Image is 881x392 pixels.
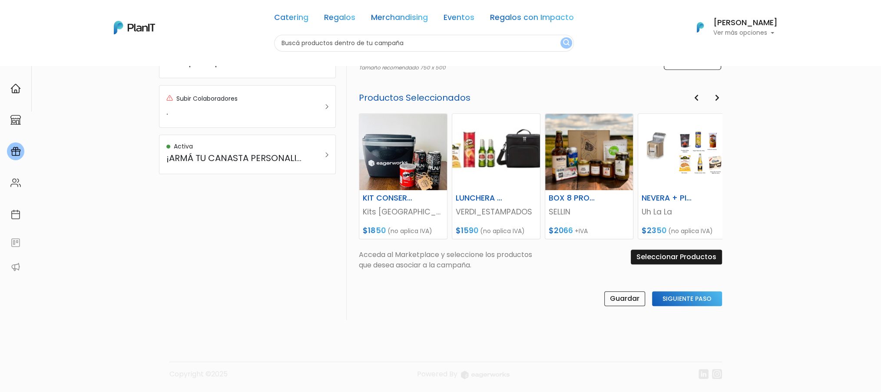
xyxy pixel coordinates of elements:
span: +IVA [575,227,588,235]
h6: [PERSON_NAME] [713,19,778,27]
a: Catering [274,14,308,24]
input: Guardar [604,291,645,306]
span: $1590 [456,225,478,236]
p: Activa [174,142,193,151]
a: Regalos [324,14,355,24]
input: Siguiente Paso [652,291,722,306]
a: Eventos [444,14,474,24]
img: PlanIt Logo [691,18,710,37]
img: logo_eagerworks-044938b0bf012b96b195e05891a56339191180c2d98ce7df62ca656130a436fa.svg [461,371,510,379]
h6: KIT CONSERVADORA [358,194,418,203]
img: instagram-7ba2a2629254302ec2a9470e65da5de918c9f3c9a63008f8abed3140a32961bf.svg [712,369,722,379]
img: thumb_PHOTO-2024-03-26-08-59-59_2.jpg [359,114,447,190]
p: Copyright ©2025 [169,369,228,386]
a: Merchandising [371,14,428,24]
p: Acceda al Marketplace y seleccione los productos que desea asociar a la campaña. [359,250,540,270]
img: partners-52edf745621dab592f3b2c58e3bca9d71375a7ef29c3b500c9f145b62cc070d4.svg [10,262,21,272]
a: KIT CONSERVADORA Kits [GEOGRAPHIC_DATA] $1850 (no aplica IVA) [359,113,447,239]
h6: NEVERA + PICADA [636,194,697,203]
a: BOX 8 PRODUCTOS SELLIN $2066 +IVA [545,113,633,239]
button: PlanIt Logo [PERSON_NAME] Ver más opciones [686,16,778,39]
img: thumb_B5069BE2-F4D7-4801-A181-DF9E184C69A6.jpeg [452,114,540,190]
img: feedback-78b5a0c8f98aac82b08bfc38622c3050aee476f2c9584af64705fc4e61158814.svg [10,237,21,248]
p: VERDI_ESTAMPADOS [456,206,537,217]
span: $1850 [363,225,386,236]
h6: LUNCHERA + PICADA [450,194,511,203]
a: Subir Colaboradores . [159,85,336,128]
img: calendar-87d922413cdce8b2cf7b7f5f62616a5cf9e4887200fb71536465627b3292af00.svg [10,209,21,220]
input: Buscá productos dentro de tu campaña [274,35,574,52]
img: red_alert-6692e104a25ef3cab186d5182d64a52303bc48961756e84929ebdd7d06494120.svg [166,95,173,101]
h5: . [166,106,304,117]
img: thumb_Dise%C3%B1o_sin_t%C3%ADtulo_-_2024-12-19T140550.294.png [638,114,726,190]
h6: BOX 8 PRODUCTOS [543,194,604,203]
p: SELLIN [549,206,629,217]
p: Uh La La [642,206,722,217]
img: arrow_right-9280cc79ecefa84298781467ce90b80af3baf8c02d32ced3b0099fbab38e4a3c.svg [325,104,328,109]
span: (no aplica IVA) [388,227,432,235]
img: people-662611757002400ad9ed0e3c099ab2801c6687ba6c219adb57efc949bc21e19d.svg [10,178,21,188]
p: Tamaño recomendado 750 x 500 [359,64,525,72]
img: home-e721727adea9d79c4d83392d1f703f7f8bce08238fde08b1acbfd93340b81755.svg [10,83,21,94]
img: thumb_6882808d94dd4_15.png [545,114,633,190]
span: $2066 [549,225,573,236]
img: PlanIt Logo [114,21,155,34]
span: $2350 [642,225,666,236]
div: ¿Necesitás ayuda? [45,8,125,25]
img: arrow_right-9280cc79ecefa84298781467ce90b80af3baf8c02d32ced3b0099fbab38e4a3c.svg [325,152,328,157]
p: Subir Colaboradores [176,94,238,103]
a: NEVERA + PICADA Uh La La $2350 (no aplica IVA) [638,113,726,239]
img: campaigns-02234683943229c281be62815700db0a1741e53638e28bf9629b52c665b00959.svg [10,146,21,157]
a: Powered By [417,369,510,386]
h5: ¡ARMÁ TU CANASTA PERSONALIZADA! [166,153,304,163]
img: search_button-432b6d5273f82d61273b3651a40e1bd1b912527efae98b1b7a1b2c0702e16a8d.svg [563,39,570,47]
span: (no aplica IVA) [668,227,713,235]
h5: Productos Seleccionados [359,92,722,103]
span: translation missing: es.layouts.footer.powered_by [417,369,457,379]
a: Activa ¡ARMÁ TU CANASTA PERSONALIZADA! [159,135,336,174]
img: linkedin-cc7d2dbb1a16aff8e18f147ffe980d30ddd5d9e01409788280e63c91fc390ff4.svg [699,369,709,379]
input: Seleccionar Productos [631,250,722,264]
p: Ver más opciones [713,30,778,36]
a: LUNCHERA + PICADA VERDI_ESTAMPADOS $1590 (no aplica IVA) [452,113,540,239]
img: marketplace-4ceaa7011d94191e9ded77b95e3339b90024bf715f7c57f8cf31f2d8c509eaba.svg [10,115,21,125]
a: Regalos con Impacto [490,14,574,24]
p: Kits [GEOGRAPHIC_DATA] [363,206,444,217]
span: (no aplica IVA) [480,227,525,235]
